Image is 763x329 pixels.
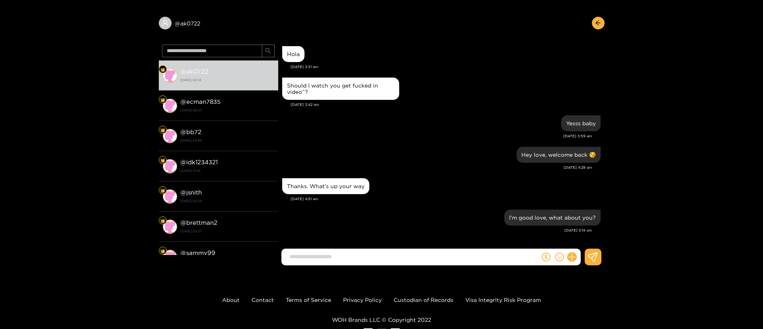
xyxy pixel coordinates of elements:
[159,17,278,29] div: @ak0722
[163,189,177,204] img: conversation
[180,128,201,135] strong: @ bb72
[566,120,596,127] div: Yesss baby
[465,297,541,303] a: Visa Integrity Risk Program
[180,167,274,174] strong: [DATE] 15:55
[222,297,240,303] a: About
[504,210,601,226] div: Sep. 17, 5:14 am
[394,297,453,303] a: Custodian of Records
[291,196,601,202] div: [DATE] 4:51 am
[180,98,221,105] strong: @ ecman7835
[262,45,275,57] button: search
[180,76,274,84] strong: [DATE] 05:14
[252,297,274,303] a: Contact
[291,102,601,107] div: [DATE] 3:42 am
[160,188,165,193] img: Fan Level
[160,249,165,253] img: Fan Level
[180,107,274,114] strong: [DATE] 02:23
[163,129,177,143] img: conversation
[343,297,382,303] a: Privacy Policy
[509,214,596,221] div: I'm good love, what about you?
[180,219,217,226] strong: @ brettman2
[287,183,365,189] div: Thanks. What’s up your way
[180,159,218,165] strong: @ idk1234321
[282,133,592,139] div: [DATE] 3:59 am
[595,20,601,27] span: arrow-left
[521,152,596,158] div: Hey love, welcome back 😘
[291,64,601,70] div: [DATE] 3:31 am
[592,17,605,29] button: arrow-left
[287,82,394,95] div: Should I watch you get fucked in video^?
[287,51,300,57] div: Hola
[163,250,177,264] img: conversation
[163,68,177,83] img: conversation
[163,99,177,113] img: conversation
[561,115,601,131] div: Jun. 22, 3:59 am
[162,19,169,27] span: user
[180,68,208,75] strong: @ ak0722
[160,218,165,223] img: Fan Level
[180,189,202,196] strong: @ jsnith
[160,97,165,102] img: Fan Level
[180,228,274,235] strong: [DATE] 02:37
[163,220,177,234] img: conversation
[163,159,177,173] img: conversation
[282,78,399,100] div: Jun. 22, 3:42 am
[180,249,215,256] strong: @ sammy99
[282,228,592,233] div: [DATE] 5:14 am
[555,253,564,261] span: smile
[180,137,274,144] strong: [DATE] 23:49
[540,251,552,263] button: dollar
[160,158,165,163] img: Fan Level
[542,253,550,261] span: dollar
[180,197,274,204] strong: [DATE] 05:54
[286,297,331,303] a: Terms of Service
[282,178,369,194] div: Sep. 17, 4:51 am
[517,147,601,163] div: Sep. 17, 4:29 am
[160,128,165,132] img: Fan Level
[265,48,271,55] span: search
[282,46,304,62] div: Jun. 22, 3:31 am
[282,165,592,170] div: [DATE] 4:29 am
[160,67,165,72] img: Fan Level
